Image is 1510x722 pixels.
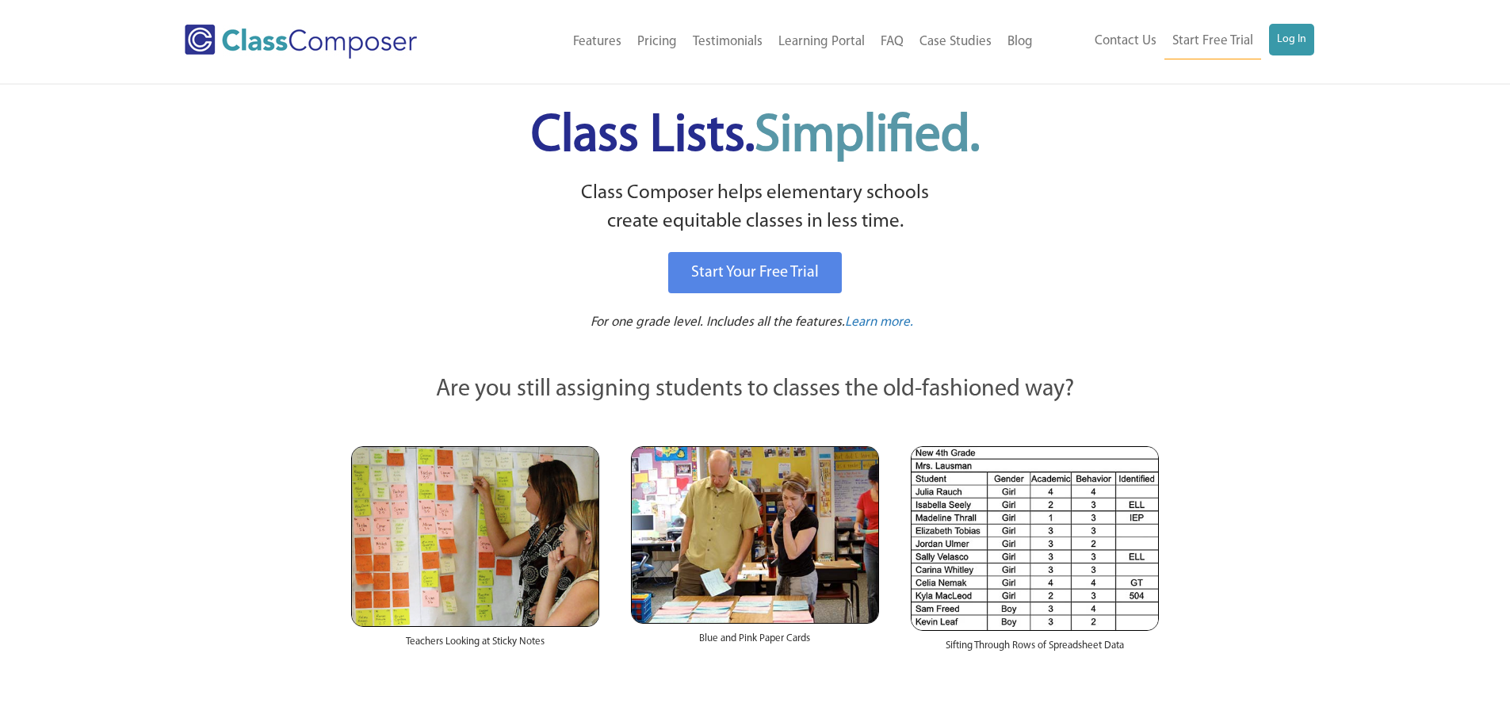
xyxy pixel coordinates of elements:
a: Pricing [629,25,685,59]
nav: Header Menu [482,25,1041,59]
p: Are you still assigning students to classes the old-fashioned way? [351,372,1160,407]
div: Sifting Through Rows of Spreadsheet Data [911,631,1159,669]
img: Blue and Pink Paper Cards [631,446,879,623]
img: Teachers Looking at Sticky Notes [351,446,599,627]
a: Testimonials [685,25,770,59]
a: Blog [1000,25,1041,59]
a: Contact Us [1087,24,1164,59]
span: Learn more. [845,315,913,329]
nav: Header Menu [1041,24,1314,59]
a: Start Your Free Trial [668,252,842,293]
span: For one grade level. Includes all the features. [591,315,845,329]
p: Class Composer helps elementary schools create equitable classes in less time. [349,179,1162,237]
a: Log In [1269,24,1314,55]
span: Start Your Free Trial [691,265,819,281]
div: Blue and Pink Paper Cards [631,624,879,662]
a: Start Free Trial [1164,24,1261,59]
a: Features [565,25,629,59]
a: Case Studies [912,25,1000,59]
img: Spreadsheets [911,446,1159,631]
a: Learning Portal [770,25,873,59]
a: FAQ [873,25,912,59]
a: Learn more. [845,313,913,333]
div: Teachers Looking at Sticky Notes [351,627,599,665]
span: Simplified. [755,111,980,162]
span: Class Lists. [531,111,980,162]
img: Class Composer [185,25,417,59]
